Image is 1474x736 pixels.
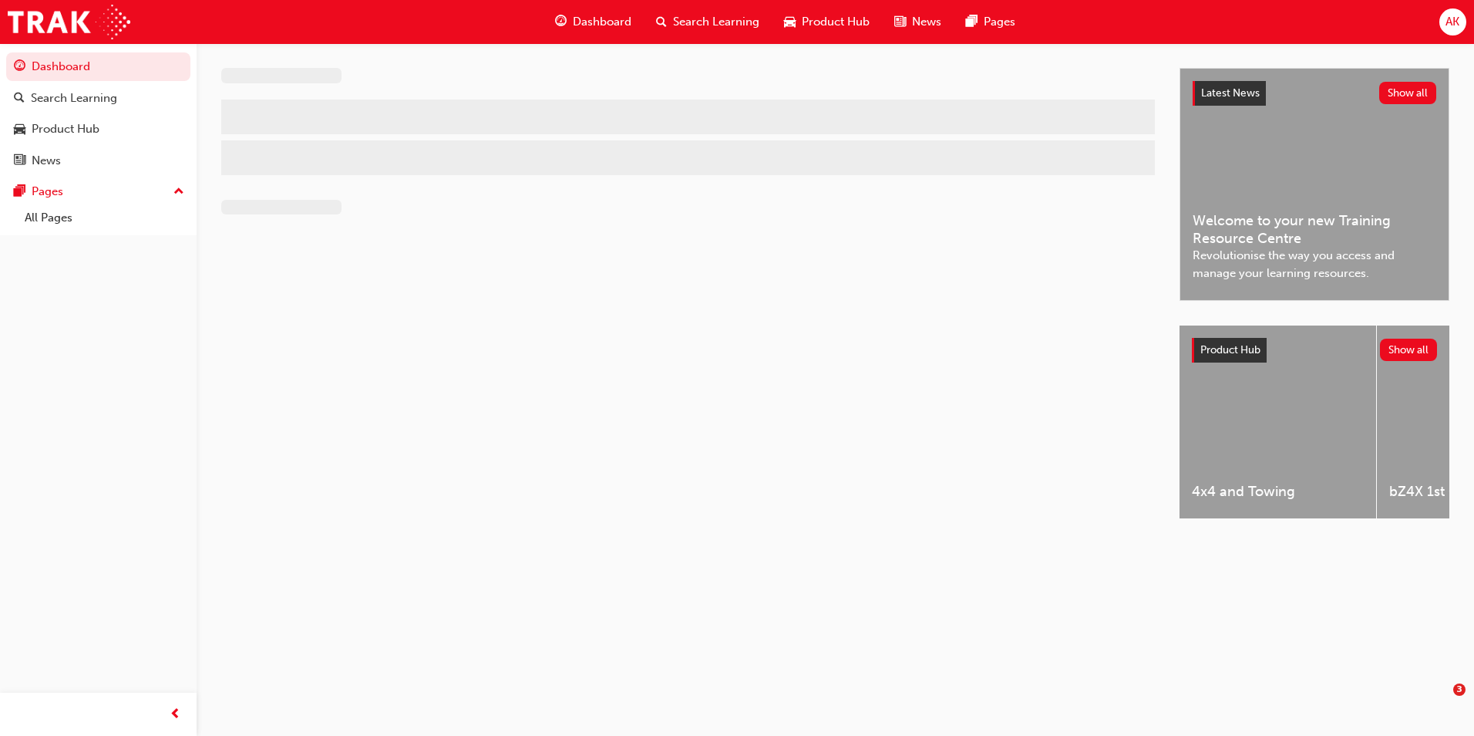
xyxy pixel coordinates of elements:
[14,60,25,74] span: guage-icon
[14,154,25,168] span: news-icon
[882,6,954,38] a: news-iconNews
[1453,684,1466,696] span: 3
[1445,13,1459,31] span: AK
[32,152,61,170] div: News
[1193,81,1436,106] a: Latest NewsShow all
[32,120,99,138] div: Product Hub
[555,12,567,32] span: guage-icon
[1380,339,1438,361] button: Show all
[6,147,190,175] a: News
[954,6,1028,38] a: pages-iconPages
[966,12,978,32] span: pages-icon
[1201,86,1260,100] span: Latest News
[6,115,190,143] a: Product Hub
[894,12,906,32] span: news-icon
[14,92,25,106] span: search-icon
[673,13,759,31] span: Search Learning
[6,84,190,113] a: Search Learning
[644,6,772,38] a: search-iconSearch Learning
[656,12,667,32] span: search-icon
[170,705,181,724] span: prev-icon
[802,13,870,31] span: Product Hub
[8,5,130,39] img: Trak
[6,177,190,206] button: Pages
[1439,8,1466,35] button: AK
[784,12,796,32] span: car-icon
[6,52,190,81] a: Dashboard
[1180,68,1449,301] a: Latest NewsShow allWelcome to your new Training Resource CentreRevolutionise the way you access a...
[1193,212,1436,247] span: Welcome to your new Training Resource Centre
[31,89,117,107] div: Search Learning
[14,123,25,137] span: car-icon
[1422,684,1459,721] iframe: Intercom live chat
[772,6,882,38] a: car-iconProduct Hub
[6,49,190,177] button: DashboardSearch LearningProduct HubNews
[1180,326,1376,518] a: 4x4 and Towing
[1193,247,1436,282] span: Revolutionise the way you access and manage your learning resources.
[543,6,644,38] a: guage-iconDashboard
[1200,343,1260,356] span: Product Hub
[19,206,190,230] a: All Pages
[1379,82,1437,104] button: Show all
[1192,483,1364,501] span: 4x4 and Towing
[573,13,631,31] span: Dashboard
[1192,338,1437,363] a: Product HubShow all
[32,183,63,201] div: Pages
[14,185,25,199] span: pages-icon
[984,13,1015,31] span: Pages
[912,13,941,31] span: News
[173,182,184,202] span: up-icon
